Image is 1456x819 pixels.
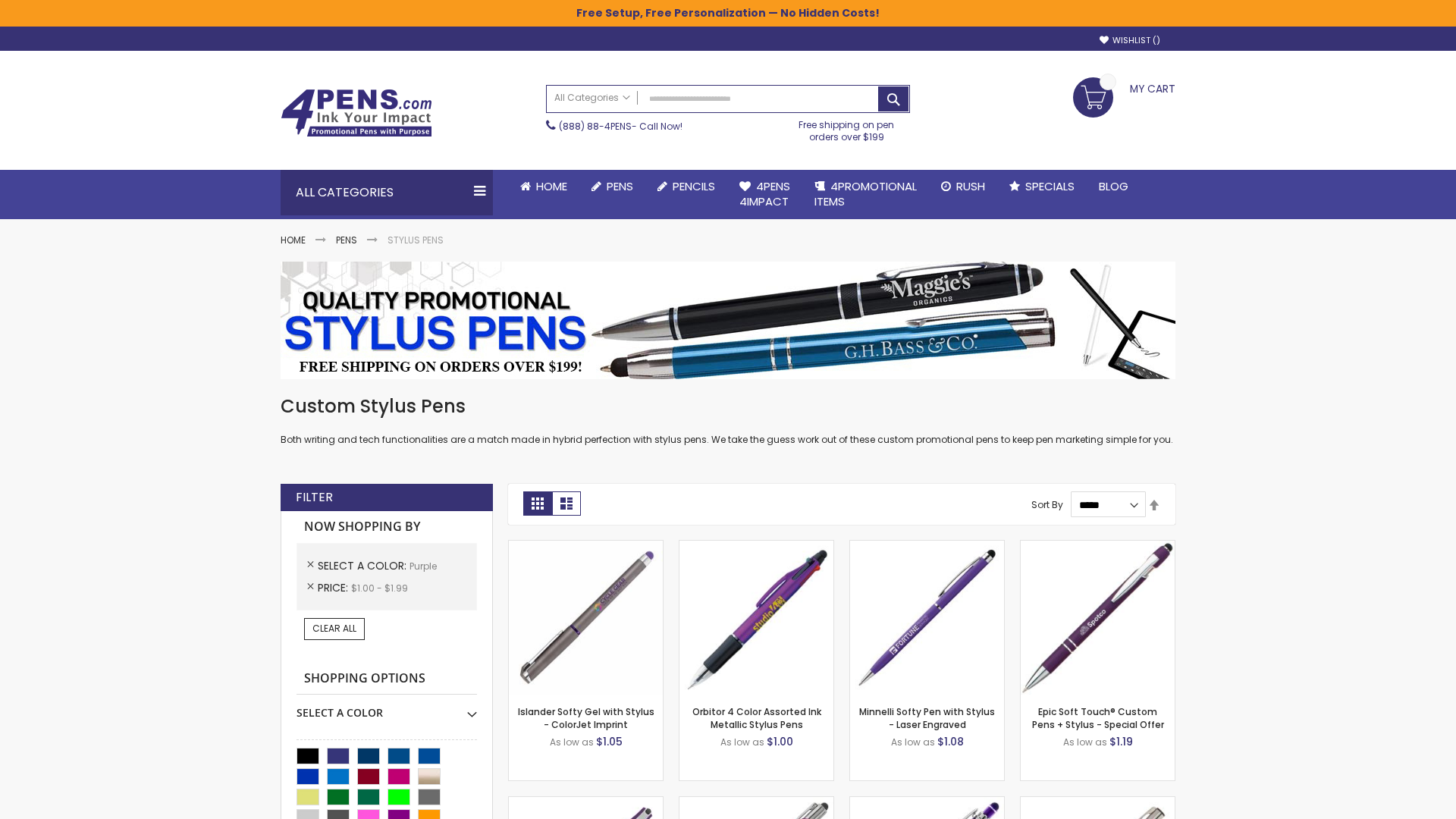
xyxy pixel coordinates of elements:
[336,234,357,246] a: Pens
[281,262,1175,379] img: Stylus Pens
[607,178,633,194] span: Pens
[1025,178,1075,194] span: Specials
[508,170,579,203] a: Home
[296,489,333,506] strong: Filter
[692,705,821,730] a: Orbitor 4 Color Assorted Ink Metallic Stylus Pens
[679,540,833,553] a: Orbitor 4 Color Assorted Ink Metallic Stylus Pens-Purple
[409,560,437,573] span: Purple
[596,734,623,749] span: $1.05
[579,170,645,203] a: Pens
[518,705,654,730] a: Islander Softy Gel with Stylus - ColorJet Imprint
[559,120,682,133] span: - Call Now!
[783,113,911,143] div: Free shipping on pen orders over $199
[312,622,356,635] span: Clear All
[281,170,493,215] div: All Categories
[1087,170,1141,203] a: Blog
[550,736,594,748] span: As low as
[802,170,929,219] a: 4PROMOTIONALITEMS
[850,796,1004,809] a: Phoenix Softy with Stylus Pen - Laser-Purple
[645,170,727,203] a: Pencils
[523,491,552,516] strong: Grid
[281,89,432,137] img: 4Pens Custom Pens and Promotional Products
[281,394,1175,419] h1: Custom Stylus Pens
[891,736,935,748] span: As low as
[281,234,306,246] a: Home
[1021,540,1175,553] a: 4P-MS8B-Purple
[554,92,630,104] span: All Categories
[351,582,408,595] span: $1.00 - $1.99
[1063,736,1107,748] span: As low as
[859,705,995,730] a: Minnelli Softy Pen with Stylus - Laser Engraved
[281,394,1175,447] div: Both writing and tech functionalities are a match made in hybrid perfection with stylus pens. We ...
[727,170,802,219] a: 4Pens4impact
[509,796,663,809] a: Avendale Velvet Touch Stylus Gel Pen-Purple
[304,618,365,639] a: Clear All
[559,120,632,133] a: (888) 88-4PENS
[297,695,477,720] div: Select A Color
[509,540,663,553] a: Islander Softy Gel with Stylus - ColorJet Imprint-Purple
[1021,796,1175,809] a: Tres-Chic Touch Pen - Standard Laser-Purple
[937,734,964,749] span: $1.08
[720,736,764,748] span: As low as
[679,796,833,809] a: Tres-Chic with Stylus Metal Pen - Standard Laser-Purple
[536,178,567,194] span: Home
[850,541,1004,695] img: Minnelli Softy Pen with Stylus - Laser Engraved-Purple
[673,178,715,194] span: Pencils
[388,234,444,246] strong: Stylus Pens
[1032,705,1164,730] a: Epic Soft Touch® Custom Pens + Stylus - Special Offer
[850,540,1004,553] a: Minnelli Softy Pen with Stylus - Laser Engraved-Purple
[814,178,917,209] span: 4PROMOTIONAL ITEMS
[318,580,351,595] span: Price
[318,558,409,573] span: Select A Color
[767,734,793,749] span: $1.00
[956,178,985,194] span: Rush
[997,170,1087,203] a: Specials
[1100,35,1160,46] a: Wishlist
[297,663,477,695] strong: Shopping Options
[1031,498,1063,511] label: Sort By
[739,178,790,209] span: 4Pens 4impact
[297,511,477,543] strong: Now Shopping by
[509,541,663,695] img: Islander Softy Gel with Stylus - ColorJet Imprint-Purple
[547,86,638,111] a: All Categories
[1021,541,1175,695] img: 4P-MS8B-Purple
[1099,178,1128,194] span: Blog
[929,170,997,203] a: Rush
[679,541,833,695] img: Orbitor 4 Color Assorted Ink Metallic Stylus Pens-Purple
[1109,734,1133,749] span: $1.19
